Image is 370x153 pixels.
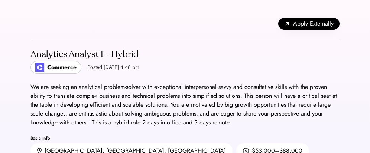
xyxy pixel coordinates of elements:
button: Apply Externally [278,18,340,30]
div: Posted [DATE] 4:48 pm [87,64,139,71]
div: We are seeking an analytical problem-solver with exceptional interpersonal savvy and consultative... [30,83,340,127]
div: Commerce [47,63,77,72]
div: Analytics Analyst I - Hybrid [30,49,139,60]
span: Apply Externally [293,19,334,28]
img: poweredbycommerce_logo.jpeg [35,63,44,72]
div: Basic Info [30,136,340,140]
